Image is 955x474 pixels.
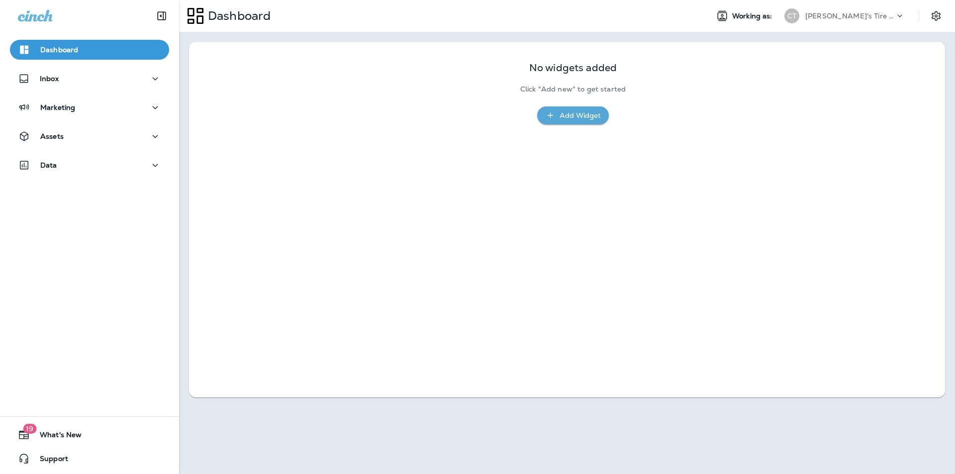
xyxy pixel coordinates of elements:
[10,425,169,445] button: 19What's New
[10,155,169,175] button: Data
[732,12,774,20] span: Working as:
[10,97,169,117] button: Marketing
[784,8,799,23] div: CT
[560,109,601,122] div: Add Widget
[40,132,64,140] p: Assets
[10,40,169,60] button: Dashboard
[10,126,169,146] button: Assets
[40,46,78,54] p: Dashboard
[537,106,609,125] button: Add Widget
[927,7,945,25] button: Settings
[40,75,59,83] p: Inbox
[204,8,271,23] p: Dashboard
[23,424,36,434] span: 19
[40,103,75,111] p: Marketing
[30,431,82,443] span: What's New
[40,161,57,169] p: Data
[30,455,68,467] span: Support
[10,449,169,469] button: Support
[529,64,617,72] p: No widgets added
[520,85,626,94] p: Click "Add new" to get started
[10,69,169,89] button: Inbox
[148,6,176,26] button: Collapse Sidebar
[805,12,895,20] p: [PERSON_NAME]'s Tire & Auto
